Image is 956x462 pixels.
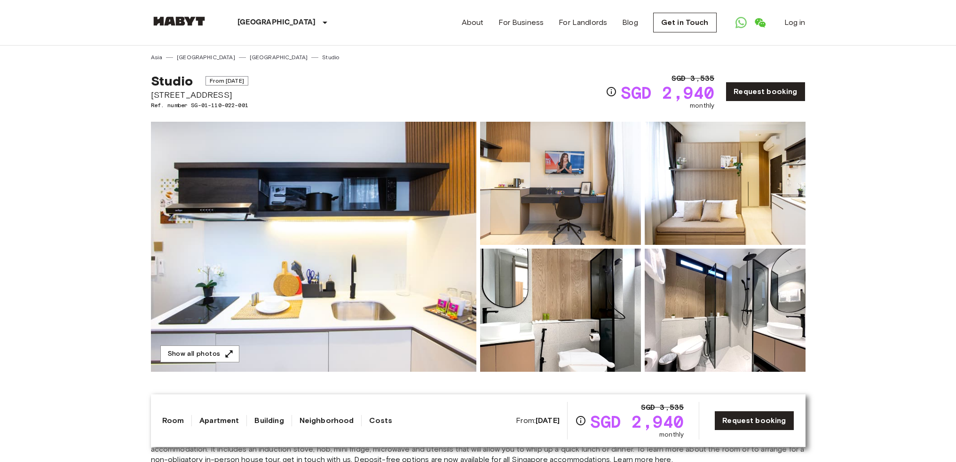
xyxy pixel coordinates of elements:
a: Log in [784,17,806,28]
span: SGD 2,940 [590,413,684,430]
p: [GEOGRAPHIC_DATA] [237,17,316,28]
img: Picture of unit SG-01-110-022-001 [480,122,641,245]
a: Apartment [199,415,239,426]
a: Open WeChat [751,13,769,32]
a: Blog [622,17,638,28]
img: Picture of unit SG-01-110-022-001 [645,249,806,372]
a: For Landlords [559,17,607,28]
img: Picture of unit SG-01-110-022-001 [645,122,806,245]
a: Request booking [726,82,805,102]
a: About [462,17,484,28]
span: Ref. number SG-01-110-022-001 [151,101,248,110]
a: Get in Touch [653,13,717,32]
a: For Business [498,17,544,28]
img: Marketing picture of unit SG-01-110-022-001 [151,122,476,372]
span: monthly [690,101,714,110]
a: Costs [369,415,392,426]
img: Habyt [151,16,207,26]
span: monthly [659,430,684,439]
span: SGD 3,535 [672,73,714,84]
a: [GEOGRAPHIC_DATA] [250,53,308,62]
a: Request booking [714,411,794,431]
svg: Check cost overview for full price breakdown. Please note that discounts apply to new joiners onl... [575,415,586,426]
a: Neighborhood [300,415,354,426]
svg: Check cost overview for full price breakdown. Please note that discounts apply to new joiners onl... [606,86,617,97]
a: [GEOGRAPHIC_DATA] [177,53,235,62]
button: Show all photos [160,345,239,363]
span: SGD 3,535 [641,402,684,413]
a: Room [162,415,184,426]
img: Picture of unit SG-01-110-022-001 [480,249,641,372]
a: Studio [322,53,339,62]
a: Open WhatsApp [732,13,751,32]
b: [DATE] [536,416,560,425]
span: Studio [151,73,193,89]
a: Asia [151,53,163,62]
a: Building [254,415,284,426]
span: From [DATE] [205,76,248,86]
span: [STREET_ADDRESS] [151,89,248,101]
span: SGD 2,940 [621,84,714,101]
span: From: [516,415,560,426]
